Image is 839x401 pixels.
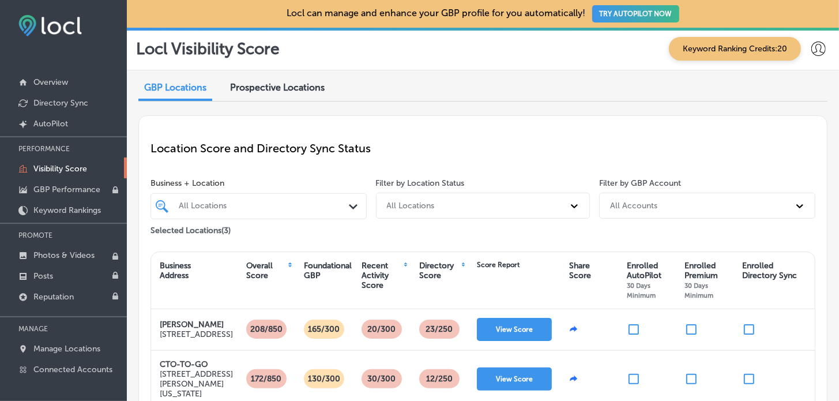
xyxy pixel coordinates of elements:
[151,178,367,188] span: Business + Location
[610,201,657,211] div: All Accounts
[422,320,458,339] p: 23 /250
[160,261,191,280] div: Business Address
[477,318,552,341] button: View Score
[742,261,797,280] div: Enrolled Directory Sync
[33,205,101,215] p: Keyword Rankings
[304,320,345,339] p: 165/300
[33,119,68,129] p: AutoPilot
[33,365,112,374] p: Connected Accounts
[477,368,552,391] button: View Score
[33,185,100,194] p: GBP Performance
[246,261,287,280] div: Overall Score
[151,221,231,235] p: Selected Locations ( 3 )
[304,261,352,280] div: Foundational GBP
[669,37,801,61] span: Keyword Ranking Credits: 20
[160,329,233,339] p: [STREET_ADDRESS]
[160,320,224,329] strong: [PERSON_NAME]
[376,178,465,188] label: Filter by Location Status
[247,369,287,388] p: 172/850
[627,261,673,300] div: Enrolled AutoPilot
[160,359,208,369] strong: CTO-TO-GO
[684,282,713,299] span: 30 Days Minimum
[33,344,100,354] p: Manage Locations
[230,82,325,93] span: Prospective Locations
[569,261,591,280] div: Share Score
[477,261,520,269] div: Score Report
[33,271,53,281] p: Posts
[362,261,402,290] div: Recent Activity Score
[160,369,233,399] p: [STREET_ADDRESS][PERSON_NAME][US_STATE]
[246,320,287,339] p: 208/850
[592,5,679,23] button: TRY AUTOPILOT NOW
[179,201,350,211] div: All Locations
[363,320,401,339] p: 20/300
[303,369,345,388] p: 130/300
[144,82,206,93] span: GBP Locations
[33,292,74,302] p: Reputation
[627,282,656,299] span: 30 Days Minimum
[599,178,681,188] label: Filter by GBP Account
[33,98,88,108] p: Directory Sync
[18,15,82,36] img: fda3e92497d09a02dc62c9cd864e3231.png
[363,369,401,388] p: 30/300
[33,250,95,260] p: Photos & Videos
[33,164,87,174] p: Visibility Score
[136,39,280,58] p: Locl Visibility Score
[422,369,457,388] p: 12 /250
[387,201,435,211] div: All Locations
[151,141,815,155] p: Location Score and Directory Sync Status
[33,77,68,87] p: Overview
[684,261,731,300] div: Enrolled Premium
[419,261,460,280] div: Directory Score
